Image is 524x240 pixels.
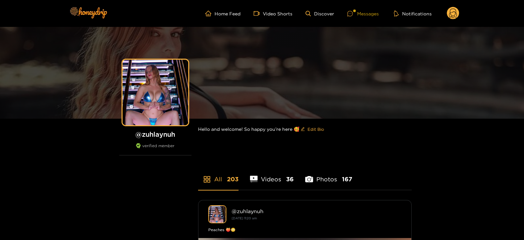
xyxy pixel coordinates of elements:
span: Edit Bio [308,126,324,132]
span: video-camera [254,10,263,16]
button: Notifications [392,10,434,17]
h1: @ zuhlaynuh [119,130,192,138]
a: Video Shorts [254,10,292,16]
span: 167 [342,175,352,183]
small: [DATE] 11:20 am [232,216,257,220]
div: Messages [347,10,379,17]
span: home [205,10,215,16]
div: verified member [119,143,192,155]
button: editEdit Bio [299,124,325,134]
span: appstore [203,175,211,183]
a: Home Feed [205,10,240,16]
span: edit [301,127,305,132]
li: Photos [305,160,352,190]
li: All [198,160,239,190]
span: 203 [227,175,239,183]
li: Videos [250,160,294,190]
div: Hello and welcome! So happy you’re here 🥰 [198,119,412,140]
div: Peaches 🍑😳 [208,227,401,233]
a: Discover [306,11,334,16]
span: 36 [286,175,294,183]
img: zuhlaynuh [208,205,226,223]
div: @ zuhlaynuh [232,208,401,214]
